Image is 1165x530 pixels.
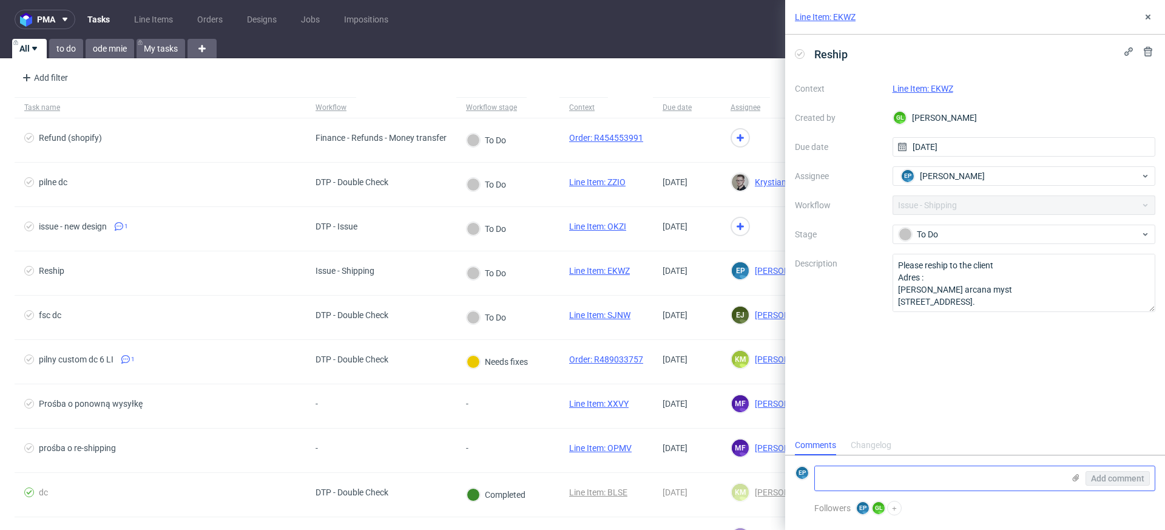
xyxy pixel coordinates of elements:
[467,488,525,501] div: Completed
[39,488,48,497] div: dc
[814,503,851,513] span: Followers
[316,177,388,187] div: DTP - Double Check
[663,310,687,320] span: [DATE]
[80,10,117,29] a: Tasks
[851,436,891,455] div: Changelog
[467,311,506,324] div: To Do
[569,222,626,231] a: Line Item: OKZI
[39,399,143,409] div: Prośba o ponowną wysyłkę
[663,355,687,364] span: [DATE]
[887,501,902,515] button: +
[569,266,630,276] a: Line Item: EKWZ
[127,10,180,29] a: Line Items
[39,133,102,143] div: Refund (shopify)
[316,488,388,497] div: DTP - Double Check
[569,133,643,143] a: Order: R454553991
[795,81,883,96] label: Context
[795,169,883,183] label: Assignee
[732,395,749,412] figcaption: MF
[750,399,820,409] span: [PERSON_NAME]
[795,11,856,23] a: Line Item: EKWZ
[663,177,687,187] span: [DATE]
[795,227,883,242] label: Stage
[294,10,327,29] a: Jobs
[750,266,820,276] span: [PERSON_NAME]
[893,108,1156,127] div: [PERSON_NAME]
[732,484,749,501] figcaption: KM
[39,222,107,231] div: issue - new design
[731,103,760,112] div: Assignee
[663,266,687,276] span: [DATE]
[39,355,113,364] div: pilny custom dc 6 LI
[569,310,630,320] a: Line Item: SJNW
[137,39,185,58] a: My tasks
[750,177,808,187] span: Krystian Gaza
[39,266,64,276] div: Reship
[893,84,953,93] a: Line Item: EKWZ
[15,10,75,29] button: pma
[569,443,632,453] a: Line Item: OPMV
[467,355,528,369] div: Needs fixes
[663,103,711,113] span: Due date
[466,103,517,112] div: Workflow stage
[316,103,346,112] div: Workflow
[316,266,374,276] div: Issue - Shipping
[17,68,70,87] div: Add filter
[467,134,506,147] div: To Do
[337,10,396,29] a: Impositions
[750,310,820,320] span: [PERSON_NAME]
[39,310,61,320] div: fsc dc
[131,355,135,364] span: 1
[466,399,495,409] div: -
[894,112,906,124] figcaption: GL
[857,502,869,514] figcaption: EP
[795,140,883,154] label: Due date
[316,222,357,231] div: DTP - Issue
[467,222,506,236] div: To Do
[732,307,749,324] figcaption: EJ
[732,174,749,191] img: Krystian Gaza
[49,39,83,58] a: to do
[569,399,629,409] a: Line Item: XXVY
[663,488,687,497] span: [DATE]
[190,10,230,29] a: Orders
[873,502,885,514] figcaption: GL
[20,13,37,27] img: logo
[12,39,47,58] a: All
[899,228,1140,241] div: To Do
[466,443,495,453] div: -
[795,436,836,455] div: Comments
[316,355,388,364] div: DTP - Double Check
[795,110,883,125] label: Created by
[902,170,914,182] figcaption: EP
[316,133,447,143] div: Finance - Refunds - Money transfer
[467,178,506,191] div: To Do
[920,170,985,182] span: [PERSON_NAME]
[795,198,883,212] label: Workflow
[732,351,749,368] figcaption: KM
[569,488,627,497] a: Line Item: BLSE
[663,222,687,231] span: [DATE]
[732,262,749,279] figcaption: EP
[316,443,345,453] div: -
[240,10,284,29] a: Designs
[809,44,853,64] span: Reship
[37,15,55,24] span: pma
[569,103,598,112] div: Context
[663,443,687,453] span: [DATE]
[732,440,749,457] figcaption: MF
[795,256,883,310] label: Description
[316,310,388,320] div: DTP - Double Check
[893,254,1156,312] textarea: Please reship to the client Adres : [PERSON_NAME] arcana myst [STREET_ADDRESS].
[750,488,820,497] span: [PERSON_NAME]
[124,222,128,231] span: 1
[569,177,626,187] a: Line Item: ZZIO
[86,39,134,58] a: ode mnie
[750,355,820,364] span: [PERSON_NAME]
[39,443,116,453] div: prośba o re-shipping
[750,443,820,453] span: [PERSON_NAME]
[39,177,67,187] div: pilne dc
[569,355,643,364] a: Order: R489033757
[316,399,345,409] div: -
[467,267,506,280] div: To Do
